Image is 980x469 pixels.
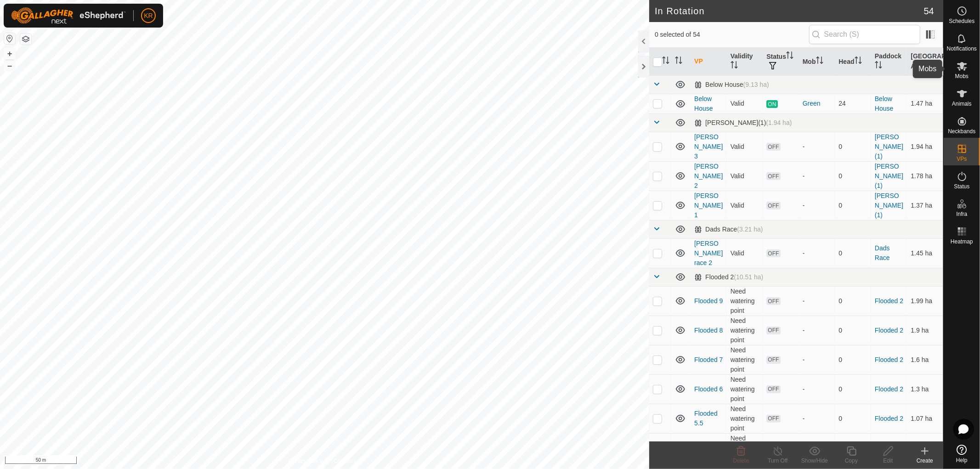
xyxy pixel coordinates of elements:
[727,374,763,404] td: Need watering point
[906,457,943,465] div: Create
[924,4,934,18] span: 54
[4,48,15,59] button: +
[334,457,361,465] a: Contact Us
[803,414,832,424] div: -
[694,297,723,305] a: Flooded 9
[766,327,780,334] span: OFF
[855,58,862,65] p-sorticon: Activate to sort
[803,171,832,181] div: -
[803,355,832,365] div: -
[727,404,763,433] td: Need watering point
[727,316,763,345] td: Need watering point
[675,58,682,65] p-sorticon: Activate to sort
[694,327,723,334] a: Flooded 8
[952,101,972,107] span: Animals
[875,244,890,261] a: Dads Race
[694,163,723,189] a: [PERSON_NAME] 2
[734,273,763,281] span: (10.51 ha)
[875,415,903,422] a: Flooded 2
[655,30,809,40] span: 0 selected of 54
[870,457,906,465] div: Edit
[956,458,968,463] span: Help
[809,25,920,44] input: Search (S)
[907,48,943,76] th: [GEOGRAPHIC_DATA] Area
[907,238,943,268] td: 1.45 ha
[662,58,669,65] p-sorticon: Activate to sort
[835,433,871,463] td: 0
[766,385,780,393] span: OFF
[4,33,15,44] button: Reset Map
[907,433,943,463] td: 3.86 ha
[907,374,943,404] td: 1.3 ha
[925,62,933,70] p-sorticon: Activate to sort
[763,48,799,76] th: Status
[11,7,126,24] img: Gallagher Logo
[727,94,763,113] td: Valid
[727,132,763,161] td: Valid
[947,46,977,51] span: Notifications
[799,48,835,76] th: Mob
[733,458,749,464] span: Delete
[803,99,832,108] div: Green
[727,48,763,76] th: Validity
[835,374,871,404] td: 0
[875,192,903,219] a: [PERSON_NAME](1)
[766,143,780,151] span: OFF
[803,326,832,335] div: -
[875,133,903,160] a: [PERSON_NAME](1)
[835,316,871,345] td: 0
[759,457,796,465] div: Turn Off
[835,132,871,161] td: 0
[727,161,763,191] td: Valid
[875,327,903,334] a: Flooded 2
[144,11,153,21] span: KR
[907,286,943,316] td: 1.99 ha
[803,142,832,152] div: -
[766,100,777,108] span: ON
[833,457,870,465] div: Copy
[948,129,975,134] span: Neckbands
[835,286,871,316] td: 0
[4,60,15,71] button: –
[907,316,943,345] td: 1.9 ha
[835,161,871,191] td: 0
[954,184,969,189] span: Status
[737,226,763,233] span: (3.21 ha)
[766,202,780,209] span: OFF
[803,249,832,258] div: -
[907,191,943,220] td: 1.37 ha
[957,156,967,162] span: VPs
[949,18,974,24] span: Schedules
[796,457,833,465] div: Show/Hide
[727,238,763,268] td: Valid
[944,441,980,467] a: Help
[694,192,723,219] a: [PERSON_NAME] 1
[766,249,780,257] span: OFF
[727,191,763,220] td: Valid
[694,95,713,112] a: Below House
[875,163,903,189] a: [PERSON_NAME](1)
[727,345,763,374] td: Need watering point
[956,211,967,217] span: Infra
[694,410,718,427] a: Flooded 5.5
[727,433,763,463] td: Need watering point
[835,404,871,433] td: 0
[907,345,943,374] td: 1.6 ha
[875,356,903,363] a: Flooded 2
[835,94,871,113] td: 24
[731,62,738,70] p-sorticon: Activate to sort
[694,133,723,160] a: [PERSON_NAME] 3
[766,297,780,305] span: OFF
[871,48,907,76] th: Paddock
[694,273,763,281] div: Flooded 2
[694,119,792,127] div: [PERSON_NAME](1)
[951,239,973,244] span: Heatmap
[803,201,832,210] div: -
[766,415,780,423] span: OFF
[803,296,832,306] div: -
[907,161,943,191] td: 1.78 ha
[835,345,871,374] td: 0
[694,385,723,393] a: Flooded 6
[835,191,871,220] td: 0
[835,238,871,268] td: 0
